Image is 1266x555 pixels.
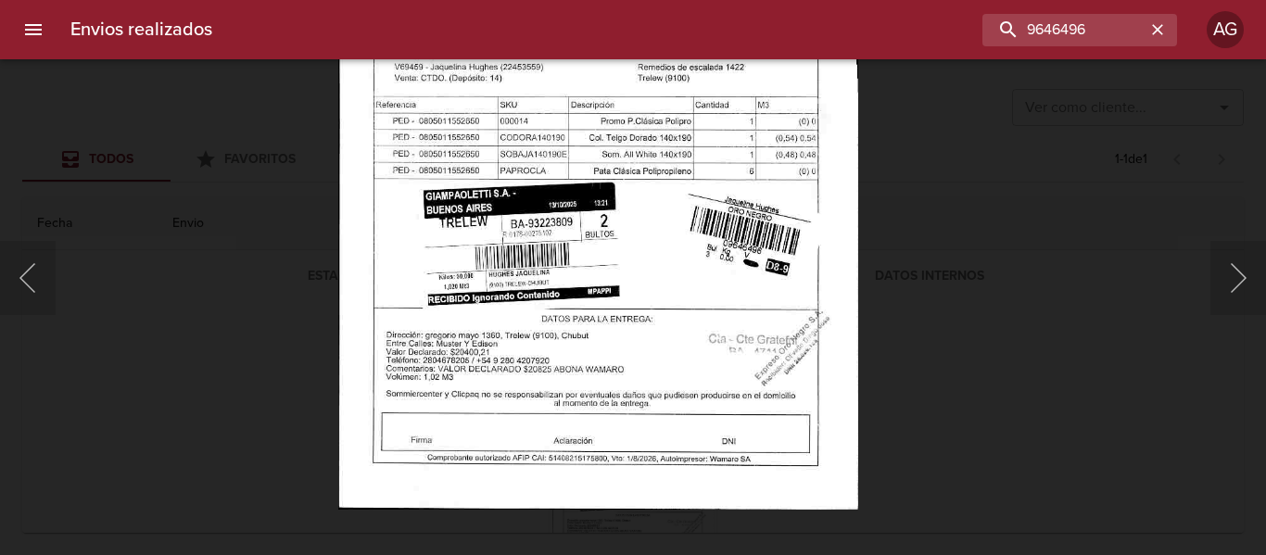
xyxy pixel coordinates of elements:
[70,15,212,44] h6: Envios realizados
[11,7,56,52] button: menu
[1207,11,1244,48] div: Abrir información de usuario
[1210,241,1266,315] button: Siguiente
[982,14,1146,46] input: buscar
[1207,11,1244,48] div: AG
